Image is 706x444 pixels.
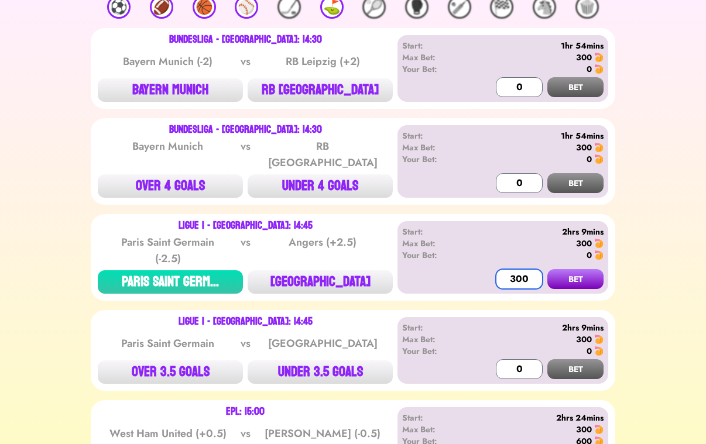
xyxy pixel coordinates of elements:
div: West Ham United (+0.5) [109,425,227,442]
img: 🍤 [594,425,604,434]
button: BET [547,269,604,289]
div: 0 [587,63,592,75]
div: Max Bet: [402,333,469,345]
div: 300 [576,424,592,435]
div: vs [238,425,253,442]
div: EPL: 15:00 [226,407,265,417]
div: 2hrs 24mins [469,412,604,424]
img: 🍤 [594,53,604,62]
button: BET [547,173,604,193]
button: UNDER 3.5 GOALS [248,360,393,384]
div: Paris Saint Germain (-2.5) [109,234,227,267]
div: Your Bet: [402,63,469,75]
div: Your Bet: [402,345,469,357]
div: 0 [587,345,592,357]
div: Bundesliga - [GEOGRAPHIC_DATA]: 14:30 [169,125,322,135]
img: 🍤 [594,239,604,248]
div: Max Bet: [402,51,469,63]
div: Bayern Munich [109,138,227,171]
div: Max Bet: [402,238,469,249]
div: Bayern Munich (-2) [109,53,227,70]
div: Paris Saint Germain [109,335,227,352]
button: BET [547,77,604,97]
img: 🍤 [594,143,604,152]
div: Start: [402,322,469,333]
button: [GEOGRAPHIC_DATA] [248,270,393,294]
div: Angers (+2.5) [263,234,382,267]
div: vs [238,335,253,352]
div: 300 [576,333,592,345]
div: [GEOGRAPHIC_DATA] [263,335,382,352]
img: 🍤 [594,250,604,260]
div: 0 [587,249,592,261]
div: Start: [402,130,469,142]
div: 300 [576,238,592,249]
div: Start: [402,226,469,238]
div: vs [238,234,253,267]
div: Ligue 1 - [GEOGRAPHIC_DATA]: 14:45 [179,221,313,230]
div: Ligue 1 - [GEOGRAPHIC_DATA]: 14:45 [179,317,313,326]
div: Max Bet: [402,142,469,153]
div: 2hrs 9mins [469,226,604,238]
div: vs [238,138,253,171]
button: OVER 3.5 GOALS [98,360,243,384]
div: 300 [576,142,592,153]
div: Max Bet: [402,424,469,435]
div: Bundesliga - [GEOGRAPHIC_DATA]: 14:30 [169,35,322,44]
button: BAYERN MUNICH [98,78,243,102]
div: 1hr 54mins [469,40,604,51]
div: [PERSON_NAME] (-0.5) [263,425,382,442]
button: BET [547,359,604,379]
button: PARIS SAINT GERM... [98,270,243,294]
button: UNDER 4 GOALS [248,174,393,198]
img: 🍤 [594,64,604,74]
div: RB Leipzig (+2) [263,53,382,70]
img: 🍤 [594,154,604,164]
button: OVER 4 GOALS [98,174,243,198]
button: RB [GEOGRAPHIC_DATA] [248,78,393,102]
img: 🍤 [594,335,604,344]
div: 300 [576,51,592,63]
div: 2hrs 9mins [469,322,604,333]
div: Start: [402,40,469,51]
div: Start: [402,412,469,424]
div: vs [238,53,253,70]
div: Your Bet: [402,249,469,261]
div: RB [GEOGRAPHIC_DATA] [263,138,382,171]
img: 🍤 [594,346,604,356]
div: 1hr 54mins [469,130,604,142]
div: 0 [587,153,592,165]
div: Your Bet: [402,153,469,165]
